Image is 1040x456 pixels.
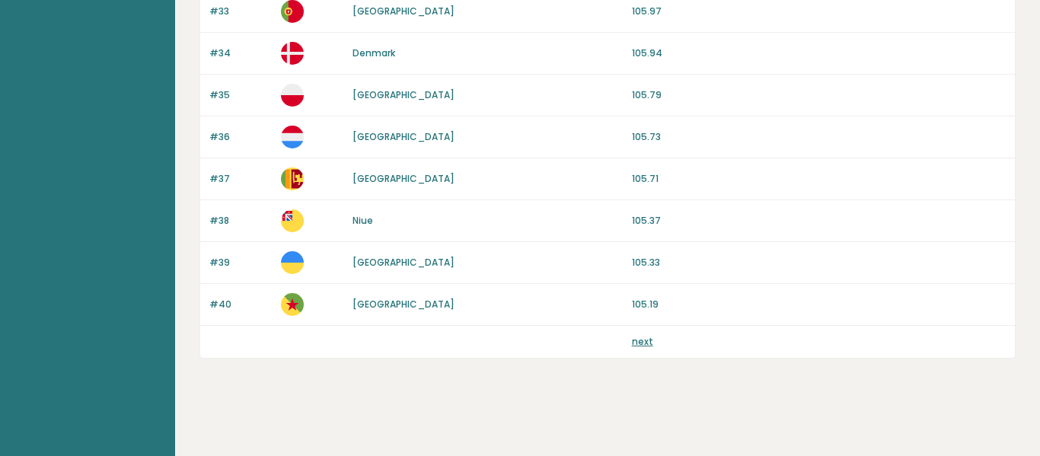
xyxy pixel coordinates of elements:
[353,172,455,185] a: [GEOGRAPHIC_DATA]
[632,172,1006,186] p: 105.71
[209,256,272,269] p: #39
[209,5,272,18] p: #33
[281,209,304,232] img: nu.svg
[281,167,304,190] img: lk.svg
[209,88,272,102] p: #35
[353,214,373,227] a: Niue
[353,298,455,311] a: [GEOGRAPHIC_DATA]
[632,298,1006,311] p: 105.19
[353,88,455,101] a: [GEOGRAPHIC_DATA]
[632,214,1006,228] p: 105.37
[632,130,1006,144] p: 105.73
[281,42,304,65] img: dk.svg
[209,214,272,228] p: #38
[281,126,304,148] img: lu.svg
[353,5,455,18] a: [GEOGRAPHIC_DATA]
[281,84,304,107] img: pl.svg
[632,5,1006,18] p: 105.97
[353,130,455,143] a: [GEOGRAPHIC_DATA]
[209,172,272,186] p: #37
[209,298,272,311] p: #40
[209,46,272,60] p: #34
[632,256,1006,269] p: 105.33
[353,46,395,59] a: Denmark
[632,335,653,348] a: next
[353,256,455,269] a: [GEOGRAPHIC_DATA]
[209,130,272,144] p: #36
[632,46,1006,60] p: 105.94
[281,293,304,316] img: gf.svg
[632,88,1006,102] p: 105.79
[281,251,304,274] img: ua.svg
